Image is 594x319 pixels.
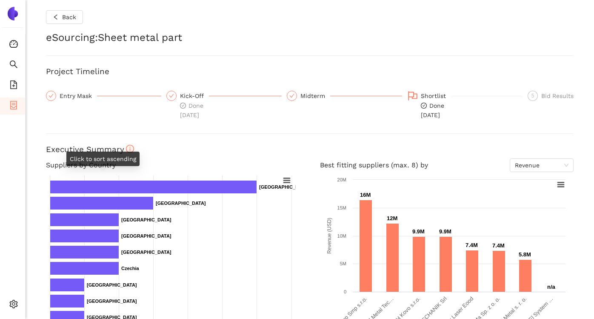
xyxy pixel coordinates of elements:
text: Revenue (USD) [326,218,332,254]
text: [GEOGRAPHIC_DATA] [121,217,171,222]
text: 7.4M [465,242,478,248]
div: Kick-Off [180,91,209,101]
text: 5M [340,261,346,266]
text: Czechia [121,266,139,271]
text: 16M [360,192,371,198]
span: check [169,93,174,98]
span: check-circle [421,103,427,109]
text: 7.4M [492,242,505,249]
text: 15M [337,205,346,210]
span: file-add [9,78,18,95]
div: Shortlistcheck-circleDone[DATE] [407,91,523,120]
span: left [53,14,59,21]
h3: Project Timeline [46,66,574,77]
span: dashboard [9,37,18,54]
h4: Best fitting suppliers (max. 8) by [320,158,574,172]
img: Logo [6,7,20,20]
text: 12M [387,215,397,221]
span: check-circle [180,103,186,109]
span: container [9,98,18,115]
div: Shortlist [421,91,451,101]
span: setting [9,297,18,314]
text: n/a [547,284,556,290]
span: check [49,93,54,98]
span: 5 [531,93,534,99]
text: [GEOGRAPHIC_DATA] [156,201,206,206]
span: flag [408,91,418,101]
div: Entry Mask [46,91,161,101]
text: [GEOGRAPHIC_DATA] [121,233,171,239]
text: [GEOGRAPHIC_DATA] [121,250,171,255]
div: Entry Mask [60,91,97,101]
span: Done [DATE] [421,102,444,118]
span: info-circle [126,145,134,153]
span: search [9,57,18,74]
text: 10M [337,233,346,239]
text: 5.8M [519,251,531,258]
span: Done [DATE] [180,102,203,118]
div: Midterm [300,91,330,101]
div: Click to sort ascending [66,152,140,166]
text: [GEOGRAPHIC_DATA] [87,299,137,304]
h3: Executive Summary [46,144,574,155]
span: Revenue [515,159,568,172]
text: 0 [344,289,346,294]
span: Bid Results [541,92,574,99]
button: leftBack [46,10,83,24]
text: [GEOGRAPHIC_DATA] [259,184,309,190]
text: 20M [337,177,346,182]
text: 9.9M [439,228,451,235]
h2: eSourcing : Sheet metal part [46,31,574,45]
h4: Suppliers by Country [46,158,300,172]
span: check [289,93,294,98]
text: [GEOGRAPHIC_DATA] [87,282,137,287]
span: Back [62,12,76,22]
text: 9.9M [412,228,425,235]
